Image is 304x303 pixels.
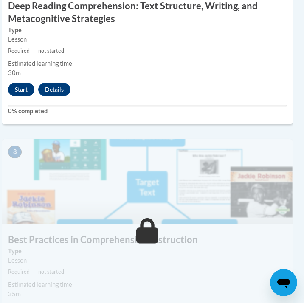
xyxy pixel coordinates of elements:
div: Estimated learning time: [8,280,287,289]
label: 0% completed [8,107,287,116]
span: | [33,48,35,54]
label: Type [8,25,287,35]
h3: Best Practices in Comprehension Instruction [2,233,293,247]
iframe: Button to launch messaging window [270,269,297,296]
div: Lesson [8,35,287,44]
span: 35m [8,290,21,297]
span: 8 [8,146,22,158]
img: Course Image [2,139,293,224]
label: Type [8,247,287,256]
span: Required [8,269,30,275]
span: 30m [8,69,21,76]
span: Required [8,48,30,54]
button: Details [38,83,70,96]
div: Lesson [8,256,287,265]
span: not started [38,48,64,54]
div: Estimated learning time: [8,59,287,68]
span: | [33,269,35,275]
span: not started [38,269,64,275]
button: Start [8,83,34,96]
